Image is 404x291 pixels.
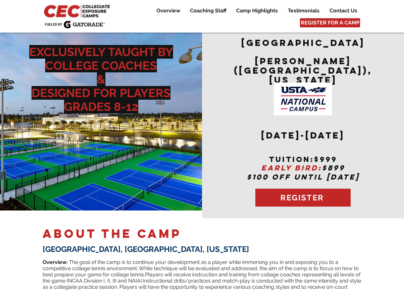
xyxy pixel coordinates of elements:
[32,86,170,100] span: DESIGNED FOR PLAYERS
[300,18,360,27] a: REGISTER FOR A CAMP
[43,3,113,18] img: CEC Logo Primary_edited.jpg
[187,7,230,15] p: Coaching Staff
[241,37,365,48] span: [GEOGRAPHIC_DATA]
[326,7,360,15] p: Contact Us
[322,163,345,172] span: $899
[64,100,138,113] span: GRADES 8-12
[269,155,337,164] span: tuition:$999
[247,172,359,182] span: $100 OFF UNTIL [DATE]
[43,271,360,284] span: Players will receive instruction and training from college coaches representing all levels of the...
[233,7,281,15] p: Camp Highlights
[274,82,332,115] img: USTA Campus image_edited.jpg
[234,65,372,85] span: ([GEOGRAPHIC_DATA]), [US_STATE]
[43,259,359,278] span: ​ The goal of the camp is to continue your development as a player while immersing you in and exp...
[301,19,359,26] span: REGISTER FOR A CAMP
[97,72,105,86] span: &
[283,7,324,15] a: Testimonials
[285,7,323,15] p: Testimonials
[255,189,351,207] a: REGISTER
[280,193,324,202] span: REGISTER
[43,259,68,265] span: Overview:
[43,244,249,254] span: [GEOGRAPHIC_DATA], [GEOGRAPHIC_DATA], [US_STATE]
[325,7,362,15] a: Contact Us
[231,7,283,15] a: Camp Highlights
[153,7,183,15] p: Overview
[255,55,351,66] span: [PERSON_NAME]
[43,226,182,241] span: ABOUT THE CAMP
[261,130,345,141] span: [DATE]-[DATE]
[152,7,185,15] a: Overview
[147,7,362,15] nav: Site
[185,7,231,15] a: Coaching Staff
[29,45,173,72] span: EXCLUSIVELY TAUGHT BY COLLEGE COACHES
[45,21,105,28] img: Fueled by Gatorade.png
[261,163,322,172] span: EARLY BIRD:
